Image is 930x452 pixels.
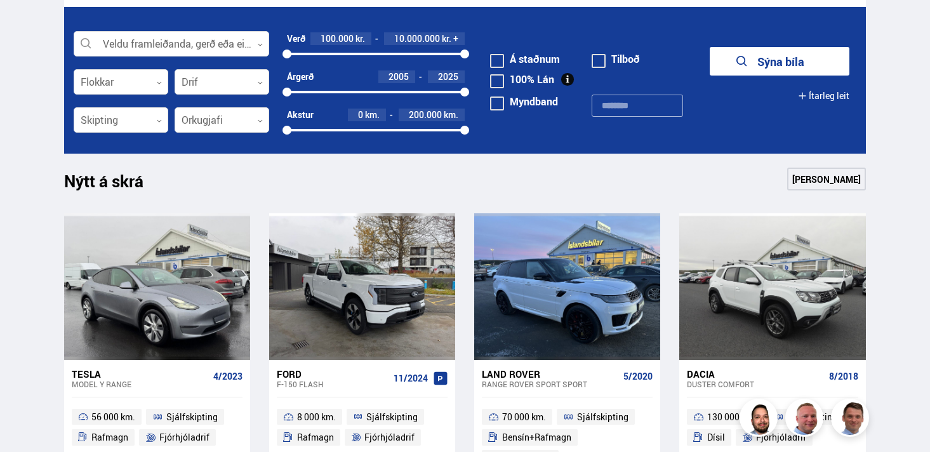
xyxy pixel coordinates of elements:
label: Tilboð [592,54,640,64]
div: Duster COMFORT [687,380,823,389]
span: 4/2023 [213,371,242,382]
h1: Nýtt á skrá [64,171,166,198]
span: Rafmagn [297,430,334,445]
span: 200.000 [409,109,442,121]
span: Rafmagn [91,430,128,445]
label: Á staðnum [490,54,560,64]
span: 2025 [438,70,458,83]
div: Árgerð [287,72,314,82]
span: kr. [355,34,365,44]
span: Sjálfskipting [166,409,218,425]
span: Sjálfskipting [577,409,628,425]
span: Sjálfskipting [366,409,418,425]
div: Verð [287,34,305,44]
span: km. [365,110,380,120]
span: 56 000 km. [91,409,135,425]
img: FbJEzSuNWCJXmdc-.webp [833,401,871,439]
div: Akstur [287,110,314,120]
span: Dísil [707,430,725,445]
span: 10.000.000 [394,32,440,44]
span: 11/2024 [394,373,428,383]
img: siFngHWaQ9KaOqBr.png [787,401,825,439]
span: 0 [358,109,363,121]
button: Opna LiveChat spjallviðmót [10,5,48,43]
button: Sýna bíla [710,47,849,76]
div: F-150 FLASH [277,380,389,389]
a: [PERSON_NAME] [787,168,866,190]
span: km. [444,110,458,120]
span: 2005 [389,70,409,83]
label: 100% Lán [490,74,554,84]
span: 100.000 [321,32,354,44]
label: Myndband [490,96,558,107]
span: 70 000 km. [502,409,546,425]
div: Land Rover [482,368,618,380]
span: kr. [442,34,451,44]
img: nhp88E3Fdnt1Opn2.png [741,401,780,439]
span: 130 000 km. [707,409,756,425]
span: Fjórhjóladrif [159,430,209,445]
span: 5/2020 [623,371,653,382]
span: Fjórhjóladrif [756,430,806,445]
div: Dacia [687,368,823,380]
span: 8/2018 [829,371,858,382]
div: Range Rover Sport SPORT [482,380,618,389]
span: Bensín+Rafmagn [502,430,571,445]
span: 8 000 km. [297,409,336,425]
button: Ítarleg leit [798,81,849,110]
div: Ford [277,368,389,380]
div: Tesla [72,368,208,380]
span: + [453,34,458,44]
div: Model Y RANGE [72,380,208,389]
span: Fjórhjóladrif [364,430,415,445]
